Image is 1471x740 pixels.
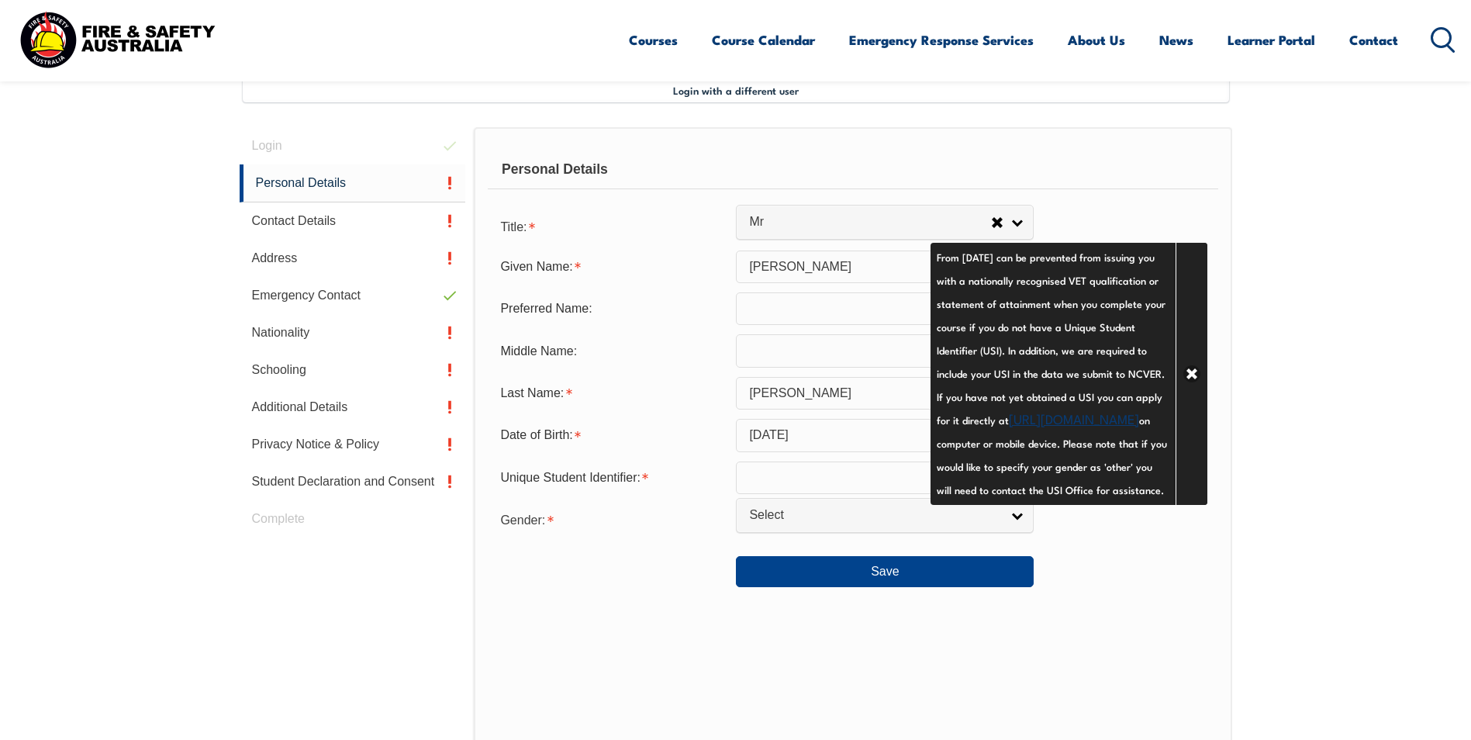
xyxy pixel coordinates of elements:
input: 10 Characters no 1, 0, O or I [736,462,1034,494]
span: Title: [500,220,527,233]
a: Info [1034,467,1055,489]
a: Address [240,240,466,277]
a: [URL][DOMAIN_NAME] [1009,409,1139,427]
div: Unique Student Identifier is required. [488,463,736,493]
a: Personal Details [240,164,466,202]
span: Login with a different user [673,84,799,96]
a: Courses [629,19,678,61]
a: Contact Details [240,202,466,240]
a: Learner Portal [1228,19,1315,61]
input: Select Date... [736,419,1034,451]
a: Nationality [240,314,466,351]
div: Last Name is required. [488,379,736,408]
a: Emergency Response Services [849,19,1034,61]
a: Schooling [240,351,466,389]
div: Personal Details [488,150,1217,189]
div: Given Name is required. [488,252,736,282]
div: Date of Birth is required. [488,420,736,450]
a: Emergency Contact [240,277,466,314]
a: News [1159,19,1193,61]
div: Middle Name: [488,336,736,365]
a: Close [1176,243,1207,505]
div: Preferred Name: [488,294,736,323]
a: About Us [1068,19,1125,61]
a: Course Calendar [712,19,815,61]
a: Student Declaration and Consent [240,463,466,500]
span: Gender: [500,514,545,527]
a: Info [1034,424,1055,446]
a: Additional Details [240,389,466,426]
div: Gender is required. [488,503,736,534]
span: Select [749,507,1000,524]
a: Contact [1349,19,1398,61]
span: Mr [749,214,991,230]
div: Title is required. [488,210,736,241]
a: Privacy Notice & Policy [240,426,466,463]
button: Save [736,556,1034,587]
